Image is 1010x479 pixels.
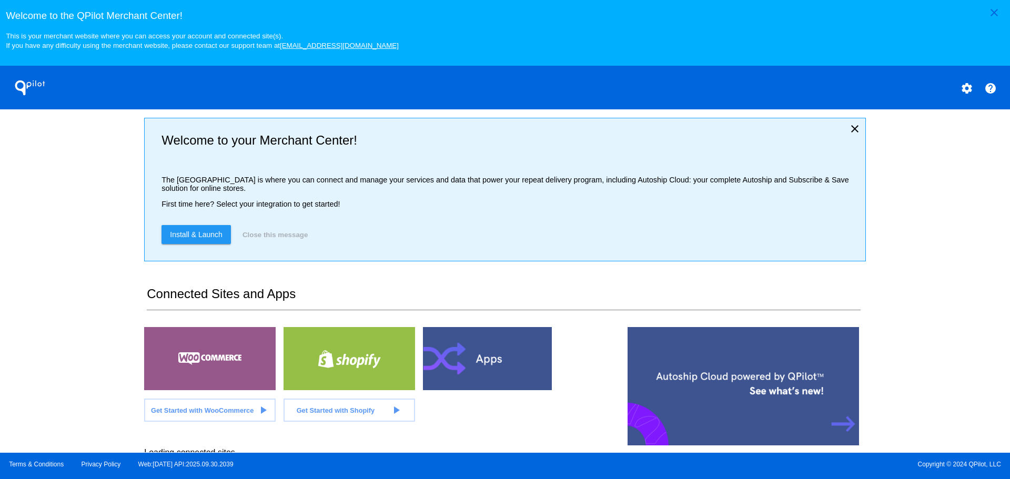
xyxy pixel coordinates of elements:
span: Get Started with WooCommerce [151,406,254,414]
span: Install & Launch [170,230,223,239]
small: This is your merchant website where you can access your account and connected site(s). If you hav... [6,32,398,49]
h2: Connected Sites and Apps [147,287,860,310]
button: Close this message [239,225,311,244]
a: Terms & Conditions [9,461,64,468]
mat-icon: play_arrow [390,404,402,416]
a: Install & Launch [161,225,231,244]
p: First time here? Select your integration to get started! [161,200,856,208]
div: Loading connected sites... [144,448,865,460]
mat-icon: play_arrow [257,404,269,416]
mat-icon: close [988,6,1001,19]
h2: Welcome to your Merchant Center! [161,133,856,148]
a: Web:[DATE] API:2025.09.30.2039 [138,461,234,468]
span: Copyright © 2024 QPilot, LLC [514,461,1001,468]
p: The [GEOGRAPHIC_DATA] is where you can connect and manage your services and data that power your ... [161,176,856,192]
a: Get Started with Shopify [284,399,415,422]
mat-icon: help [984,82,997,95]
span: Get Started with Shopify [297,406,375,414]
a: [EMAIL_ADDRESS][DOMAIN_NAME] [280,42,399,49]
a: Privacy Policy [82,461,121,468]
h3: Welcome to the QPilot Merchant Center! [6,10,1004,22]
mat-icon: close [849,123,861,135]
mat-icon: settings [961,82,973,95]
h1: QPilot [9,77,51,98]
a: Get Started with WooCommerce [144,399,276,422]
